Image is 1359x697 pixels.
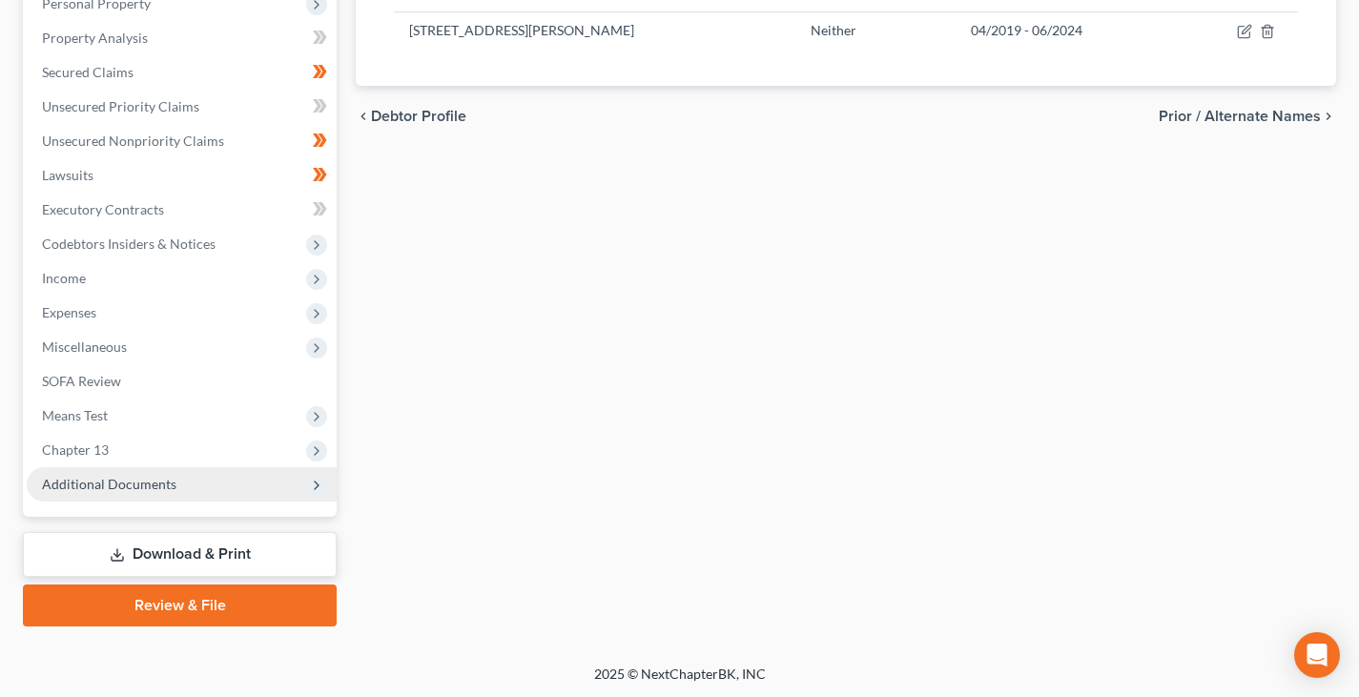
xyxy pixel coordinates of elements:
span: Executory Contracts [42,201,164,217]
a: Review & File [23,584,337,626]
span: Expenses [42,304,96,320]
a: Secured Claims [27,55,337,90]
span: Prior / Alternate Names [1159,109,1321,124]
span: Miscellaneous [42,338,127,355]
a: Unsecured Priority Claims [27,90,337,124]
span: Property Analysis [42,30,148,46]
a: Lawsuits [27,158,337,193]
span: Unsecured Priority Claims [42,98,199,114]
button: chevron_left Debtor Profile [356,109,466,124]
i: chevron_right [1321,109,1336,124]
span: Debtor Profile [371,109,466,124]
div: Open Intercom Messenger [1294,632,1340,678]
span: Secured Claims [42,64,134,80]
a: Unsecured Nonpriority Claims [27,124,337,158]
a: Property Analysis [27,21,337,55]
span: Means Test [42,407,108,423]
span: Lawsuits [42,167,93,183]
span: Chapter 13 [42,441,109,458]
i: chevron_left [356,109,371,124]
span: SOFA Review [42,373,121,389]
td: [STREET_ADDRESS][PERSON_NAME] [394,11,795,48]
a: SOFA Review [27,364,337,399]
td: 04/2019 - 06/2024 [956,11,1179,48]
span: Unsecured Nonpriority Claims [42,133,224,149]
a: Executory Contracts [27,193,337,227]
td: Neither [795,11,956,48]
button: Prior / Alternate Names chevron_right [1159,109,1336,124]
span: Codebtors Insiders & Notices [42,236,216,252]
a: Download & Print [23,532,337,577]
span: Additional Documents [42,476,176,492]
span: Income [42,270,86,286]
